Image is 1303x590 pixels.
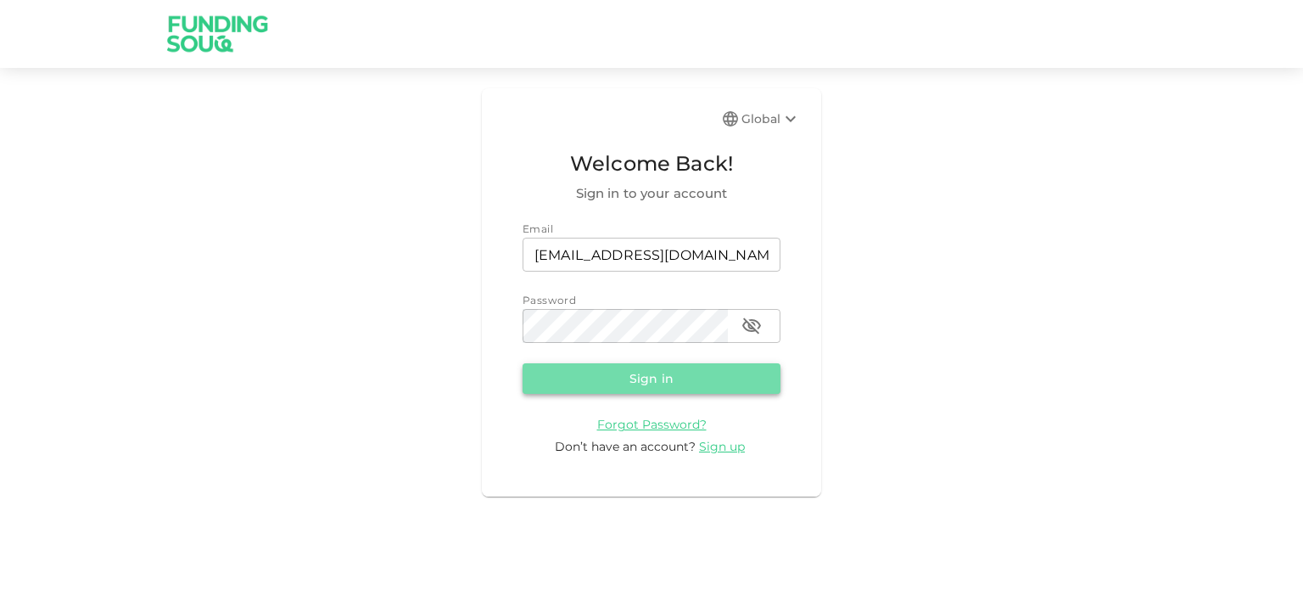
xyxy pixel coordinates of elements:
span: Don’t have an account? [555,439,696,454]
a: Forgot Password? [597,416,707,432]
input: password [523,309,728,343]
span: Forgot Password? [597,417,707,432]
button: Sign in [523,363,780,394]
span: Password [523,294,576,306]
span: Sign up [699,439,745,454]
span: Email [523,222,553,235]
span: Sign in to your account [523,183,780,204]
div: Global [741,109,801,129]
input: email [523,238,780,272]
span: Welcome Back! [523,148,780,180]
